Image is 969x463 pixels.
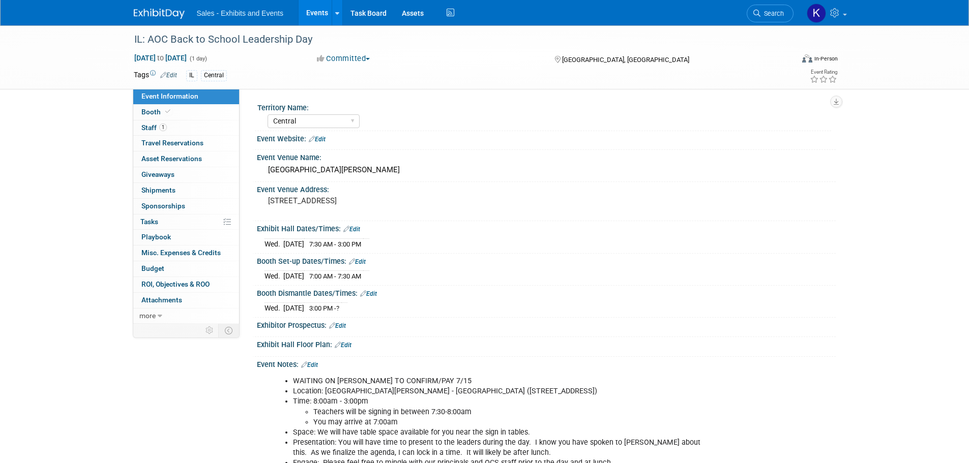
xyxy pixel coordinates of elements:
span: Giveaways [141,170,174,178]
span: Misc. Expenses & Credits [141,249,221,257]
a: more [133,308,239,324]
a: Staff1 [133,120,239,136]
li: WAITING ON [PERSON_NAME] TO CONFIRM/PAY 7/15 [293,376,718,386]
td: [DATE] [283,303,304,314]
div: Event Venue Name: [257,150,836,163]
a: Search [747,5,794,22]
div: Event Website: [257,131,836,144]
span: 1 [159,124,167,131]
li: Time: 8:00am - 3:00pm [293,396,718,407]
a: Budget [133,261,239,276]
span: Shipments [141,186,175,194]
div: Booth Set-up Dates/Times: [257,254,836,267]
a: Sponsorships [133,199,239,214]
img: ExhibitDay [134,9,185,19]
a: Edit [329,322,346,329]
td: [DATE] [283,238,304,249]
div: [GEOGRAPHIC_DATA][PERSON_NAME] [265,162,828,178]
span: (1 day) [189,55,207,62]
span: Sales - Exhibits and Events [197,9,283,17]
a: Travel Reservations [133,136,239,151]
div: Exhibit Hall Dates/Times: [257,221,836,234]
div: Exhibit Hall Floor Plan: [257,337,836,350]
span: Sponsorships [141,202,185,210]
li: Teachers will be signing in between 7:30-8:00am [313,407,718,417]
a: Edit [349,258,366,265]
span: Attachments [141,296,182,304]
div: Event Venue Address: [257,182,836,195]
div: Event Rating [810,70,837,75]
a: Playbook [133,230,239,245]
button: Committed [313,53,374,64]
span: Tasks [140,218,158,226]
span: Playbook [141,233,171,241]
div: In-Person [814,55,838,63]
td: [DATE] [283,271,304,282]
span: Asset Reservations [141,155,202,163]
li: You may arrive at 7:00am [313,417,718,427]
a: ROI, Objectives & ROO [133,277,239,292]
div: IL [186,70,197,81]
span: to [156,54,165,62]
td: Personalize Event Tab Strip [201,324,219,337]
span: Staff [141,124,167,132]
div: IL: AOC Back to School Leadership Day [131,30,778,49]
div: Event Notes: [257,357,836,370]
td: Wed. [265,303,283,314]
a: Tasks [133,214,239,230]
div: Territory Name: [257,100,831,113]
a: Edit [309,136,326,143]
a: Booth [133,105,239,120]
span: Booth [141,108,172,116]
span: [GEOGRAPHIC_DATA], [GEOGRAPHIC_DATA] [562,56,689,64]
li: Presentation: You will have time to present to the leaders during the day. I know you have spoken... [293,438,718,458]
a: Attachments [133,293,239,308]
td: Wed. [265,238,283,249]
td: Wed. [265,271,283,282]
span: Event Information [141,92,198,100]
div: Event Format [733,53,838,68]
a: Misc. Expenses & Credits [133,245,239,261]
i: Booth reservation complete [165,109,170,114]
img: Kara Haven [807,4,826,23]
a: Edit [335,342,351,349]
span: Budget [141,264,164,272]
a: Edit [301,361,318,368]
span: Search [760,10,784,17]
span: 7:00 AM - 7:30 AM [309,272,361,280]
span: [DATE] [DATE] [134,53,187,63]
img: Format-Inperson.png [802,54,812,63]
a: Event Information [133,89,239,104]
li: Space: We will have table space available for you near the sign in tables. [293,427,718,438]
a: Giveaways [133,167,239,182]
td: Tags [134,70,177,81]
a: Edit [160,72,177,79]
div: Booth Dismantle Dates/Times: [257,286,836,299]
div: Exhibitor Prospectus: [257,318,836,331]
span: ? [336,304,339,312]
span: 3:00 PM - [309,304,339,312]
a: Shipments [133,183,239,198]
a: Edit [343,226,360,233]
td: Toggle Event Tabs [218,324,239,337]
a: Edit [360,290,377,297]
span: ROI, Objectives & ROO [141,280,210,288]
span: more [139,312,156,320]
div: Central [201,70,227,81]
a: Asset Reservations [133,151,239,167]
span: Travel Reservations [141,139,203,147]
span: 7:30 AM - 3:00 PM [309,240,361,248]
pre: [STREET_ADDRESS] [268,196,487,205]
li: Location: [GEOGRAPHIC_DATA][PERSON_NAME] - [GEOGRAPHIC_DATA] ([STREET_ADDRESS]) [293,386,718,396]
